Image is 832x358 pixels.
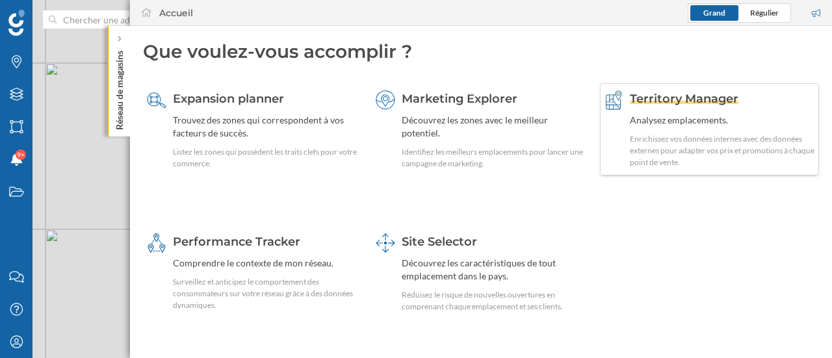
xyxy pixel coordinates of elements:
span: Performance Tracker [173,235,300,249]
img: search-areas.svg [147,90,166,110]
span: Site Selector [402,235,477,249]
span: Assistance [21,9,84,21]
span: Régulier [750,8,779,18]
img: explorer.svg [376,90,395,110]
div: Comprendre le contexte de mon réseau. [173,257,358,270]
div: Accueil [159,6,193,19]
div: Identifiez les meilleurs emplacements pour lancer une campagne de marketing. [402,146,587,170]
div: Analysez emplacements. [630,114,815,127]
div: Listez les zones qui possèdent les traits clefs pour votre commerce. [173,146,358,170]
p: Réseau de magasins [113,45,126,130]
div: Trouvez des zones qui correspondent à vos facteurs de succès. [173,114,358,140]
span: Grand [703,8,725,18]
span: Expansion planner [173,92,284,106]
span: Marketing Explorer [402,92,517,106]
img: monitoring-360.svg [147,233,166,253]
span: Territory Manager [630,92,738,106]
span: 9+ [17,148,25,161]
div: Découvrez les zones avec le meilleur potentiel. [402,114,587,140]
div: Enrichissez vos données internes avec des données externes pour adapter vos prix et promotions à ... [630,133,815,168]
img: territory-manager--hover.svg [604,90,623,110]
img: Logo Geoblink [8,10,25,36]
div: Que voulez-vous accomplir ? [143,39,819,64]
div: Découvrez les caractéristiques de tout emplacement dans le pays. [402,257,587,283]
div: Surveillez et anticipez le comportement des consommateurs sur votre réseau grâce à des données dy... [173,276,358,311]
img: dashboards-manager.svg [376,233,395,253]
div: Réduisez le risque de nouvelles ouvertures en comprenant chaque emplacement et ses clients. [402,289,587,313]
